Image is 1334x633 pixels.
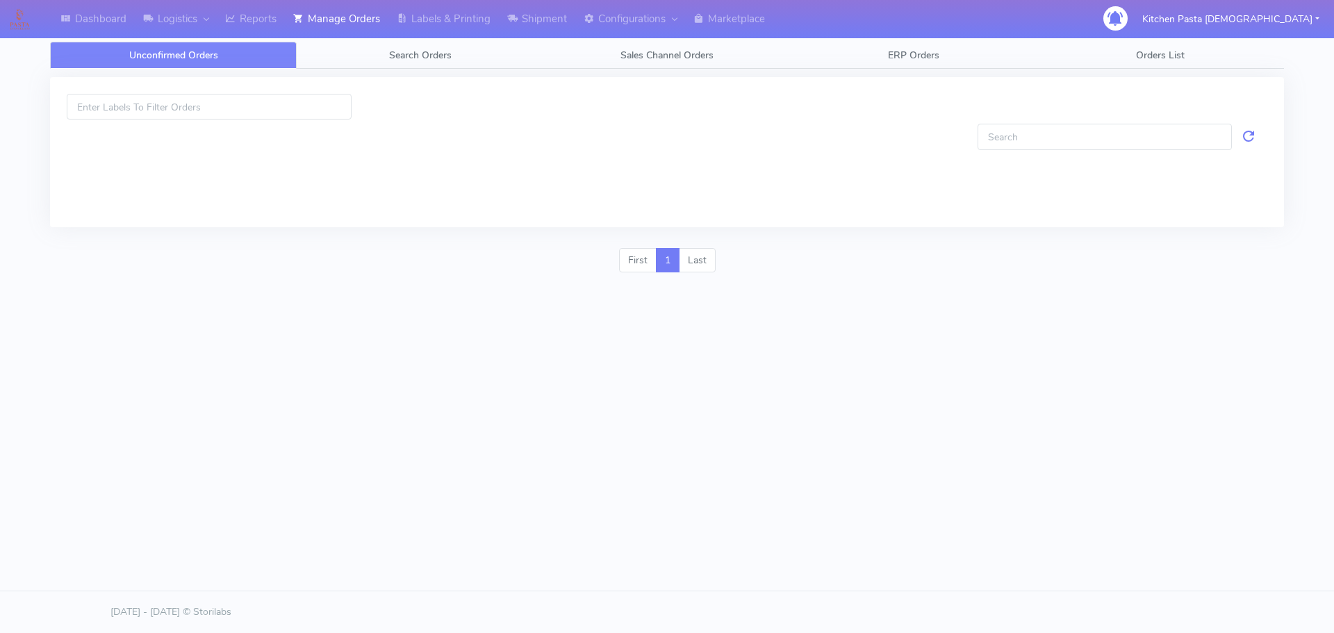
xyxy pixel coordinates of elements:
[50,42,1284,69] ul: Tabs
[620,49,714,62] span: Sales Channel Orders
[656,248,680,273] a: 1
[1136,49,1185,62] span: Orders List
[978,124,1232,149] input: Search
[67,94,352,120] input: Enter Labels To Filter Orders
[129,49,218,62] span: Unconfirmed Orders
[888,49,939,62] span: ERP Orders
[389,49,452,62] span: Search Orders
[1132,5,1330,33] button: Kitchen Pasta [DEMOGRAPHIC_DATA]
